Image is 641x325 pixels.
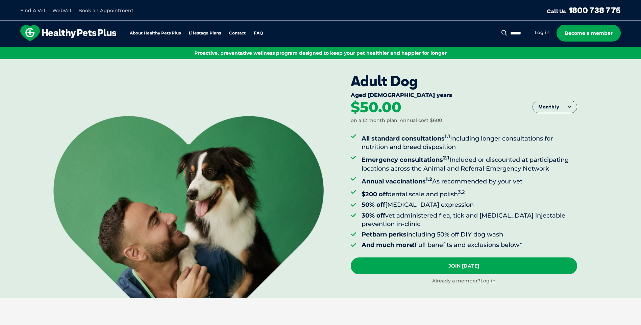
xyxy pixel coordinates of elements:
div: $50.00 [351,100,401,115]
div: on a 12 month plan. Annual cost $600 [351,117,442,124]
strong: Petbarn perks [362,231,406,238]
strong: $200 off [362,191,388,198]
li: Full benefits and exclusions below* [362,241,577,249]
a: FAQ [254,31,263,35]
div: Adult Dog [351,73,577,90]
button: Monthly [533,101,577,113]
li: vet administered flea, tick and [MEDICAL_DATA] injectable prevention in-clinic [362,211,577,228]
li: As recommended by your vet [362,175,577,186]
img: <br /> <b>Warning</b>: Undefined variable $title in <b>/var/www/html/current/codepool/wp-content/... [53,116,324,298]
div: Already a member? [351,278,577,284]
strong: Annual vaccinations [362,178,432,185]
strong: 50% off [362,201,385,208]
a: Lifestage Plans [189,31,221,35]
strong: And much more! [362,241,415,249]
a: Log in [535,29,550,36]
a: Book an Appointment [78,7,133,14]
sup: 1.1 [445,133,450,140]
span: Call Us [547,8,566,15]
button: Search [500,29,509,36]
a: Contact [229,31,246,35]
strong: Emergency consultations [362,156,449,164]
sup: 2.1 [443,154,449,161]
a: Become a member [557,25,621,42]
a: Call Us1800 738 775 [547,5,621,15]
a: Join [DATE] [351,257,577,274]
div: Aged [DEMOGRAPHIC_DATA] years [351,92,577,100]
sup: 1.2 [426,176,432,182]
sup: 3.2 [458,189,465,195]
a: About Healthy Pets Plus [130,31,181,35]
a: Log in [480,278,496,284]
strong: 30% off [362,212,385,219]
li: Included or discounted at participating locations across the Animal and Referral Emergency Network [362,153,577,173]
li: Including longer consultations for nutrition and breed disposition [362,132,577,151]
strong: All standard consultations [362,135,450,142]
li: including 50% off DIY dog wash [362,230,577,239]
img: hpp-logo [20,25,116,41]
a: WebVet [52,7,72,14]
li: [MEDICAL_DATA] expression [362,201,577,209]
a: Find A Vet [20,7,46,14]
li: dental scale and polish [362,188,577,199]
span: Proactive, preventative wellness program designed to keep your pet healthier and happier for longer [194,50,447,56]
